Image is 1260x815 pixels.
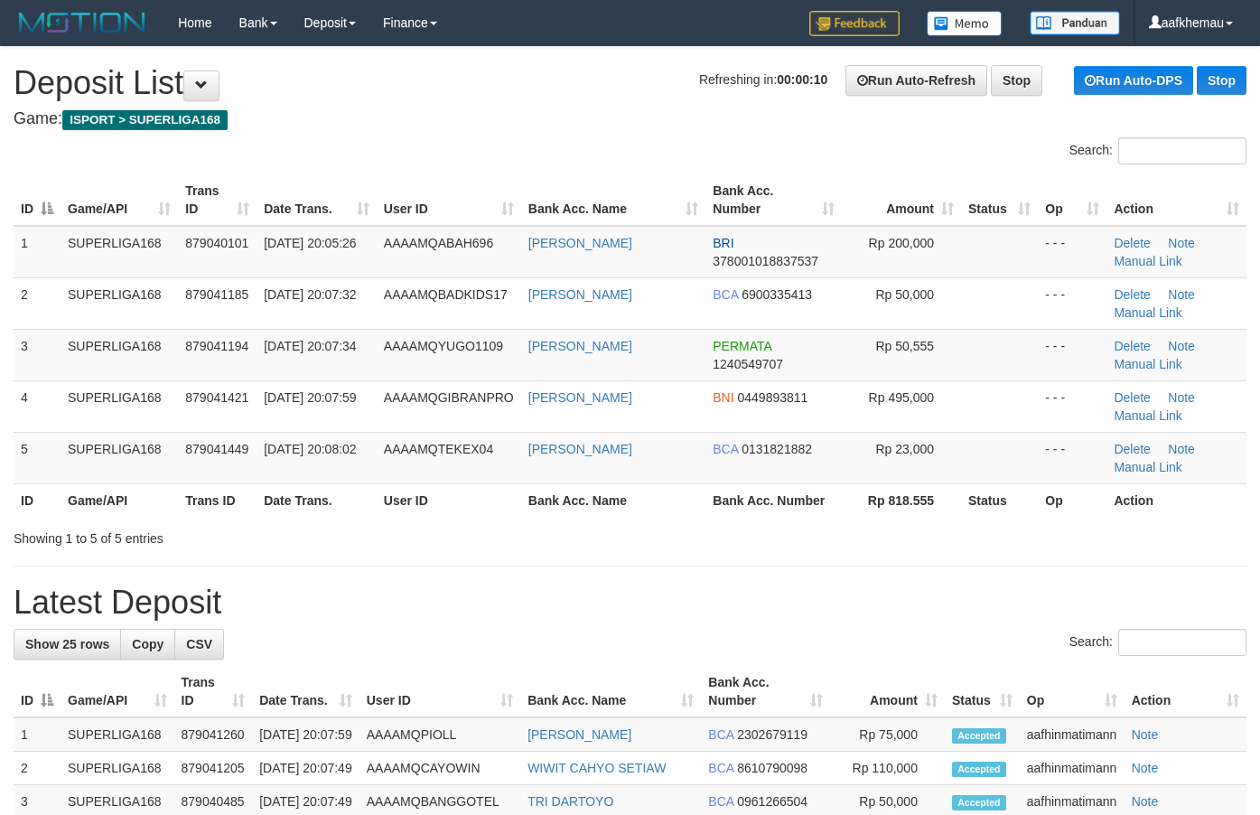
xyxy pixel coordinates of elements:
[185,442,248,456] span: 879041449
[174,666,253,717] th: Trans ID: activate to sort column ascending
[1118,629,1246,656] input: Search:
[830,752,945,785] td: Rp 110,000
[705,483,842,517] th: Bank Acc. Number
[14,65,1246,101] h1: Deposit List
[1114,390,1150,405] a: Delete
[845,65,987,96] a: Run Auto-Refresh
[1020,752,1125,785] td: aafhinmatimann
[61,666,174,717] th: Game/API: activate to sort column ascending
[1020,717,1125,752] td: aafhinmatimann
[14,226,61,278] td: 1
[14,717,61,752] td: 1
[61,432,178,483] td: SUPERLIGA168
[521,174,706,226] th: Bank Acc. Name: activate to sort column ascending
[14,752,61,785] td: 2
[1168,287,1195,302] a: Note
[869,236,934,250] span: Rp 200,000
[701,666,829,717] th: Bank Acc. Number: activate to sort column ascending
[264,390,356,405] span: [DATE] 20:07:59
[359,666,520,717] th: User ID: activate to sort column ascending
[1114,408,1182,423] a: Manual Link
[527,761,666,775] a: WIWIT CAHYO SETIAW
[875,442,934,456] span: Rp 23,000
[384,236,493,250] span: AAAAMQABAH696
[1030,11,1120,35] img: panduan.png
[384,390,514,405] span: AAAAMQGIBRANPRO
[62,110,228,130] span: ISPORT > SUPERLIGA168
[961,483,1038,517] th: Status
[528,390,632,405] a: [PERSON_NAME]
[1118,137,1246,164] input: Search:
[1168,390,1195,405] a: Note
[14,174,61,226] th: ID: activate to sort column descending
[384,339,503,353] span: AAAAMQYUGO1109
[869,390,934,405] span: Rp 495,000
[713,442,738,456] span: BCA
[377,174,521,226] th: User ID: activate to sort column ascending
[14,483,61,517] th: ID
[527,794,613,809] a: TRI DARTOYO
[952,728,1006,744] span: Accepted
[1132,794,1159,809] a: Note
[384,442,493,456] span: AAAAMQTEKEX04
[14,329,61,380] td: 3
[1114,339,1150,353] a: Delete
[1132,727,1159,742] a: Note
[708,794,733,809] span: BCA
[1038,226,1106,278] td: - - -
[713,287,738,302] span: BCA
[738,390,808,405] span: Copy 0449893811 to clipboard
[61,329,178,380] td: SUPERLIGA168
[1106,174,1246,226] th: Action: activate to sort column ascending
[14,666,61,717] th: ID: activate to sort column descending
[1197,66,1246,95] a: Stop
[1074,66,1193,95] a: Run Auto-DPS
[359,717,520,752] td: AAAAMQPIOLL
[14,522,511,548] div: Showing 1 to 5 of 5 entries
[830,717,945,752] td: Rp 75,000
[257,174,377,226] th: Date Trans.: activate to sort column ascending
[1038,329,1106,380] td: - - -
[252,752,359,785] td: [DATE] 20:07:49
[1114,287,1150,302] a: Delete
[952,762,1006,777] span: Accepted
[708,761,733,775] span: BCA
[174,629,224,660] a: CSV
[713,254,818,268] span: Copy 378001018837537 to clipboard
[1114,236,1150,250] a: Delete
[257,483,377,517] th: Date Trans.
[737,761,807,775] span: Copy 8610790098 to clipboard
[875,287,934,302] span: Rp 50,000
[14,432,61,483] td: 5
[25,637,109,651] span: Show 25 rows
[61,277,178,329] td: SUPERLIGA168
[61,717,174,752] td: SUPERLIGA168
[527,727,631,742] a: [PERSON_NAME]
[1114,442,1150,456] a: Delete
[961,174,1038,226] th: Status: activate to sort column ascending
[737,794,807,809] span: Copy 0961266504 to clipboard
[1114,357,1182,371] a: Manual Link
[14,585,1246,621] h1: Latest Deposit
[14,380,61,432] td: 4
[264,339,356,353] span: [DATE] 20:07:34
[178,174,257,226] th: Trans ID: activate to sort column ascending
[14,110,1246,128] h4: Game:
[384,287,508,302] span: AAAAMQBADKIDS17
[1114,254,1182,268] a: Manual Link
[178,483,257,517] th: Trans ID
[927,11,1003,36] img: Button%20Memo.svg
[1168,442,1195,456] a: Note
[61,483,178,517] th: Game/API
[1125,666,1246,717] th: Action: activate to sort column ascending
[120,629,175,660] a: Copy
[185,287,248,302] span: 879041185
[713,236,733,250] span: BRI
[174,717,253,752] td: 879041260
[14,277,61,329] td: 2
[528,339,632,353] a: [PERSON_NAME]
[945,666,1020,717] th: Status: activate to sort column ascending
[264,236,356,250] span: [DATE] 20:05:26
[521,483,706,517] th: Bank Acc. Name
[708,727,733,742] span: BCA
